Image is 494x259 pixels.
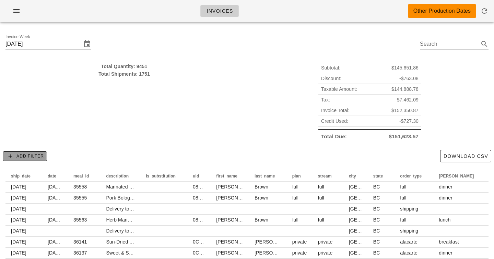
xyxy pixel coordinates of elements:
[400,174,422,179] span: order_type
[443,153,488,159] span: Download CSV
[440,150,491,162] button: Download CSV
[439,195,452,201] span: dinner
[400,250,417,256] span: alacarte
[73,239,87,245] span: 36141
[11,174,31,179] span: ship_date
[349,195,399,201] span: [GEOGRAPHIC_DATA]
[3,151,47,161] button: Add Filter
[193,174,199,179] span: uid
[11,184,26,190] span: [DATE]
[5,34,30,40] label: Invoice Week
[400,206,418,212] span: shipping
[106,239,173,245] span: Sun-Dried Tomato Tofu Quiche
[368,171,395,182] th: state: Not sorted. Activate to sort ascending.
[373,217,380,223] span: BC
[48,250,63,256] span: [DATE]
[106,174,129,179] span: description
[399,75,419,82] span: -$763.08
[216,174,237,179] span: first_name
[73,217,87,223] span: 35563
[399,117,419,125] span: -$727.30
[146,174,176,179] span: is_substitution
[439,174,474,179] span: [PERSON_NAME]
[73,174,89,179] span: meal_id
[5,171,42,182] th: ship_date: Not sorted. Activate to sort ascending.
[400,217,406,223] span: full
[216,239,256,245] span: [PERSON_NAME]
[255,250,294,256] span: [PERSON_NAME]
[11,195,26,201] span: [DATE]
[193,250,275,256] span: 0CPbjXnbm9gzHBT5WGOR4twSxIg1
[106,184,226,190] span: Marinated Beef & Lentil Bowl with Spicy Mayo Dressing
[255,184,268,190] span: Brown
[318,174,332,179] span: stream
[321,107,350,114] span: Invoice Total:
[48,239,63,245] span: [DATE]
[439,250,452,256] span: dinner
[391,85,419,93] span: $144,888.78
[187,171,211,182] th: uid: Not sorted. Activate to sort ascending.
[400,239,417,245] span: alacarte
[321,75,341,82] span: Discount:
[373,250,380,256] span: BC
[373,206,380,212] span: BC
[73,195,87,201] span: 35555
[318,250,333,256] span: private
[48,184,63,190] span: [DATE]
[400,184,406,190] span: full
[292,184,298,190] span: full
[373,239,380,245] span: BC
[106,206,205,212] span: Delivery to [GEOGRAPHIC_DATA] (V5N 1R4)
[349,250,399,256] span: [GEOGRAPHIC_DATA]
[373,184,380,190] span: BC
[73,250,87,256] span: 36137
[433,171,485,182] th: tod: Not sorted. Activate to sort ascending.
[349,206,399,212] span: [GEOGRAPHIC_DATA]
[318,217,324,223] span: full
[349,239,399,245] span: [GEOGRAPHIC_DATA]
[140,171,187,182] th: is_substitution: Not sorted. Activate to sort ascending.
[389,133,419,140] span: $151,623.57
[395,171,433,182] th: order_type: Not sorted. Activate to sort ascending.
[216,184,256,190] span: [PERSON_NAME]
[42,171,68,182] th: date: Not sorted. Activate to sort ascending.
[255,174,275,179] span: last_name
[413,7,471,15] div: Other Production Dates
[397,96,419,104] span: $7,462.09
[292,239,307,245] span: private
[292,195,298,201] span: full
[287,171,313,182] th: plan: Not sorted. Activate to sort ascending.
[400,195,406,201] span: full
[211,171,249,182] th: first_name: Not sorted. Activate to sort ascending.
[48,174,56,179] span: date
[313,171,343,182] th: stream: Not sorted. Activate to sort ascending.
[321,117,348,125] span: Credit Used:
[321,96,330,104] span: Tax:
[400,228,418,234] span: shipping
[343,171,368,182] th: city: Not sorted. Activate to sort ascending.
[193,217,266,223] span: 08HtNpkyZMdaNfog0j35Lis5a8L2
[439,184,452,190] span: dinner
[216,250,256,256] span: [PERSON_NAME]
[11,239,26,245] span: [DATE]
[5,63,243,70] div: Total Quantity: 9451
[321,85,357,93] span: Taxable Amount:
[391,64,419,72] span: $145,651.86
[11,228,26,234] span: [DATE]
[439,217,450,223] span: lunch
[193,239,275,245] span: 0CPbjXnbm9gzHBT5WGOR4twSxIg1
[11,217,26,223] span: [DATE]
[321,133,347,140] span: Total Due:
[101,171,140,182] th: description: Not sorted. Activate to sort ascending.
[249,171,287,182] th: last_name: Not sorted. Activate to sort ascending.
[439,239,459,245] span: breakfast
[106,195,154,201] span: Pork Bolognese Pasta
[68,171,101,182] th: meal_id: Not sorted. Activate to sort ascending.
[373,174,383,179] span: state
[318,195,324,201] span: full
[48,195,63,201] span: [DATE]
[349,217,399,223] span: [GEOGRAPHIC_DATA]
[48,217,63,223] span: [DATE]
[321,64,340,72] span: Subtotal:
[5,70,243,78] div: Total Shipments: 1751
